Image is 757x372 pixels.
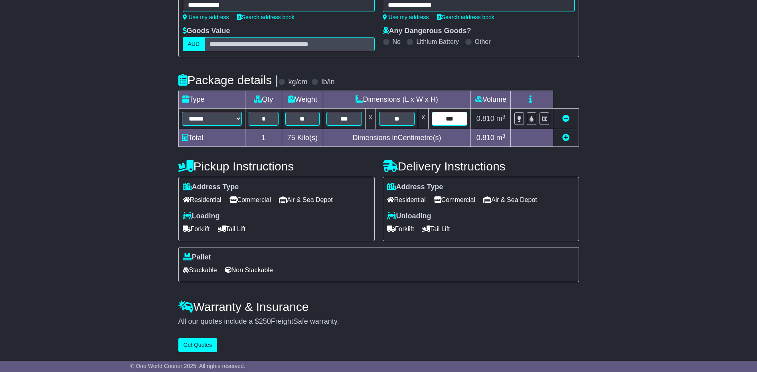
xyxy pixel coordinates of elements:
label: No [393,38,401,46]
td: Dimensions in Centimetre(s) [323,129,471,147]
span: © One World Courier 2025. All rights reserved. [130,363,245,369]
span: Residential [387,194,426,206]
span: 0.810 [476,115,494,123]
td: Type [178,91,245,109]
a: Use my address [183,14,229,20]
span: m [496,115,506,123]
td: 1 [245,129,282,147]
span: Non Stackable [225,264,273,276]
a: Use my address [383,14,429,20]
label: Loading [183,212,220,221]
span: Tail Lift [422,223,450,235]
a: Add new item [562,134,569,142]
a: Search address book [437,14,494,20]
span: 75 [287,134,295,142]
td: Weight [282,91,323,109]
label: Goods Value [183,27,230,36]
span: Forklift [183,223,210,235]
label: Address Type [387,183,443,192]
span: Forklift [387,223,414,235]
button: Get Quotes [178,338,217,352]
label: Address Type [183,183,239,192]
span: Residential [183,194,221,206]
span: Air & Sea Depot [483,194,537,206]
label: lb/in [321,78,334,87]
label: Pallet [183,253,211,262]
label: kg/cm [288,78,307,87]
td: Volume [471,91,511,109]
label: Other [475,38,491,46]
td: Dimensions (L x W x H) [323,91,471,109]
span: Commercial [229,194,271,206]
span: Air & Sea Depot [279,194,333,206]
td: Kilo(s) [282,129,323,147]
label: Any Dangerous Goods? [383,27,471,36]
label: Lithium Battery [416,38,459,46]
label: Unloading [387,212,431,221]
td: x [418,109,429,129]
span: Tail Lift [218,223,246,235]
span: 250 [259,317,271,325]
label: AUD [183,37,205,51]
sup: 3 [502,133,506,139]
h4: Package details | [178,73,279,87]
div: All our quotes include a $ FreightSafe warranty. [178,317,579,326]
span: Stackable [183,264,217,276]
td: Total [178,129,245,147]
sup: 3 [502,114,506,120]
h4: Warranty & Insurance [178,300,579,313]
a: Remove this item [562,115,569,123]
a: Search address book [237,14,294,20]
h4: Delivery Instructions [383,160,579,173]
span: Commercial [434,194,475,206]
span: 0.810 [476,134,494,142]
h4: Pickup Instructions [178,160,375,173]
span: m [496,134,506,142]
td: x [365,109,376,129]
td: Qty [245,91,282,109]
